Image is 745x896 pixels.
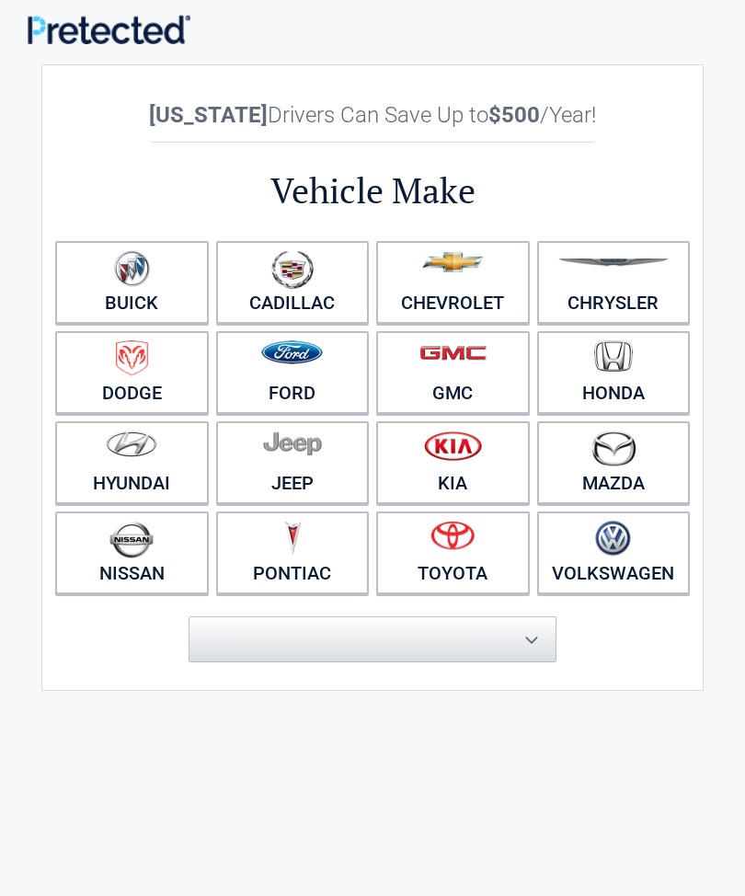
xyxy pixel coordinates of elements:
[537,241,691,324] a: Chrysler
[52,167,693,214] h2: Vehicle Make
[106,431,157,457] img: hyundai
[422,252,484,272] img: chevrolet
[263,431,322,456] img: jeep
[55,331,209,414] a: Dodge
[216,241,370,324] a: Cadillac
[590,431,636,466] img: mazda
[55,511,209,594] a: Nissan
[537,421,691,504] a: Mazda
[376,241,530,324] a: Chevrolet
[424,431,482,461] img: kia
[216,421,370,504] a: Jeep
[537,331,691,414] a: Honda
[52,102,693,128] h2: Drivers Can Save Up to /Year
[419,345,487,361] img: gmc
[55,421,209,504] a: Hyundai
[557,258,670,267] img: chrysler
[216,511,370,594] a: Pontiac
[28,15,190,44] img: Main Logo
[594,340,633,373] img: honda
[537,511,691,594] a: Volkswagen
[488,102,540,128] b: $500
[430,521,475,550] img: toyota
[271,250,314,289] img: cadillac
[55,241,209,324] a: Buick
[261,340,323,364] img: ford
[114,250,150,287] img: buick
[283,521,302,556] img: pontiac
[116,340,148,376] img: dodge
[149,102,268,128] b: [US_STATE]
[109,521,154,558] img: nissan
[216,331,370,414] a: Ford
[595,521,631,557] img: volkswagen
[376,331,530,414] a: GMC
[376,511,530,594] a: Toyota
[376,421,530,504] a: Kia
